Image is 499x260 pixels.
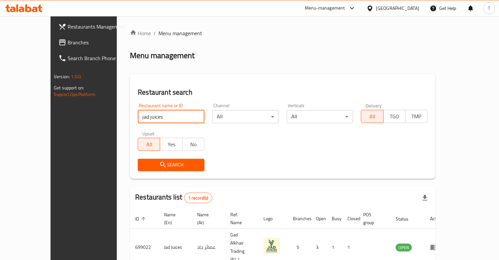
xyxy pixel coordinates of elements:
span: OPEN [396,244,412,251]
span: Version: [54,72,70,81]
div: Total records count [184,193,213,203]
button: TGO [383,110,405,123]
span: Search [143,161,199,169]
button: Yes [160,138,182,151]
th: Busy [326,209,342,229]
span: Restaurants Management [68,23,129,31]
h2: Menu management [130,50,195,61]
span: Yes [163,140,179,149]
label: Delivery [365,103,382,108]
span: All [141,140,157,149]
button: TMP [405,110,427,123]
span: TMP [408,112,425,121]
div: [GEOGRAPHIC_DATA] [376,5,419,12]
a: Support.OpsPlatform [54,90,95,99]
div: Menu [430,243,442,251]
span: All [364,112,381,121]
input: Search for restaurant name or ID.. [138,110,204,123]
span: No [185,140,202,149]
span: Ref. Name [230,211,250,226]
span: 1 record(s) [184,195,212,201]
nav: breadcrumb [130,29,435,37]
div: Menu-management [305,4,345,12]
th: Open [311,209,326,229]
span: Branches [68,38,129,46]
button: All [138,138,160,151]
div: All [212,110,279,123]
span: T [488,5,490,12]
span: TGO [386,112,403,121]
button: Search [138,159,204,171]
span: Status [396,215,417,223]
span: Search Branch Phone [68,54,129,62]
a: Search Branch Phone [53,50,134,66]
div: Export file [417,190,433,206]
h2: Restaurant search [138,87,427,97]
th: Branches [288,209,311,229]
span: Name (En) [164,211,184,226]
label: Upsell [142,131,155,136]
span: POS group [363,211,383,226]
span: 1.0.0 [71,72,81,81]
th: Logo [258,209,288,229]
a: Branches [53,35,134,50]
li: / [154,29,156,37]
span: Menu management [158,29,202,37]
button: No [182,138,204,151]
a: Home [130,29,151,37]
h2: Restaurants list [135,192,212,203]
img: Jad Juices [263,238,280,254]
button: All [361,110,383,123]
a: Restaurants Management [53,19,134,35]
div: All [287,110,353,123]
span: ID [135,215,148,223]
th: Closed [342,209,358,229]
span: Get support on: [54,83,84,92]
th: Action [425,209,447,229]
span: Name (Ar) [197,211,217,226]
